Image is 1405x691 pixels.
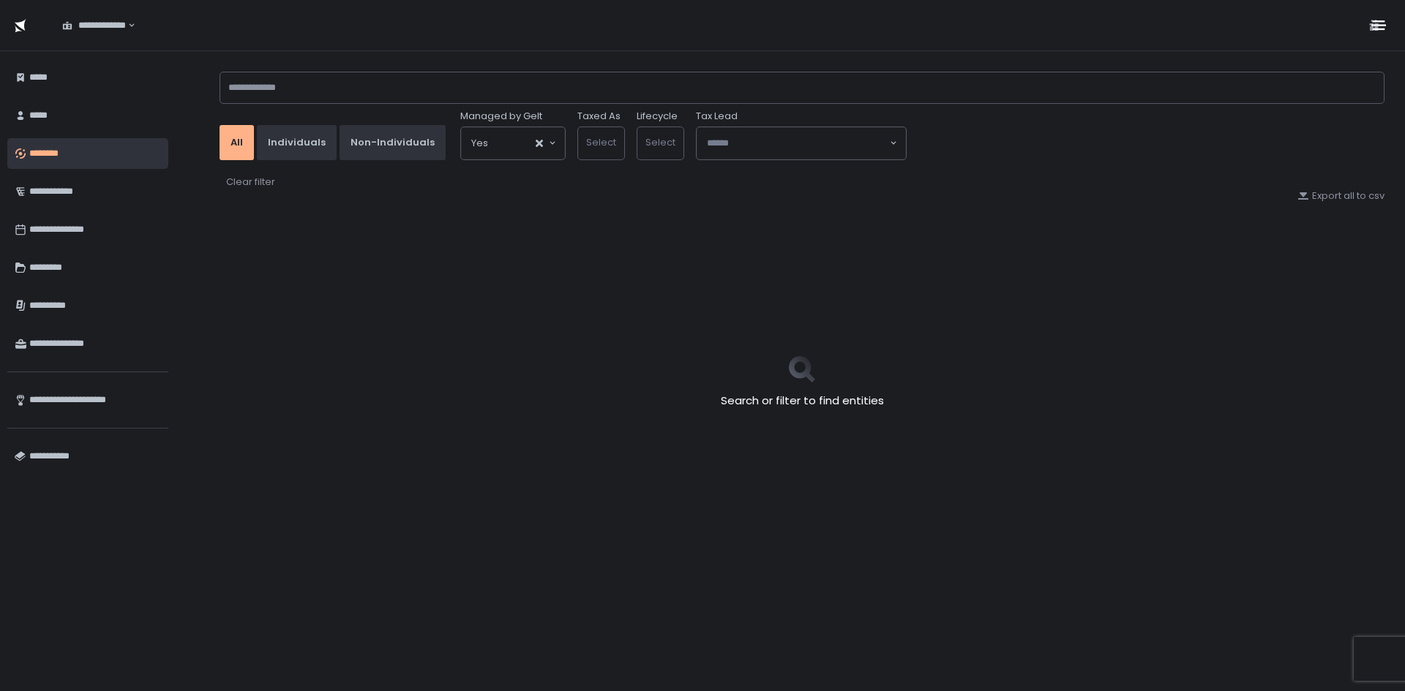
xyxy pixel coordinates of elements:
span: Select [645,135,675,149]
h2: Search or filter to find entities [721,393,884,409]
div: Clear filter [226,175,275,189]
button: Clear Selected [536,140,543,147]
div: Individuals [268,136,326,149]
div: Search for option [697,127,906,159]
div: All [231,136,243,149]
div: Search for option [53,10,135,41]
label: Taxed As [577,110,621,123]
div: Non-Individuals [351,136,435,149]
span: Tax Lead [696,110,738,123]
span: Yes [471,136,488,151]
button: Export all to csv [1297,189,1385,203]
input: Search for option [707,136,888,151]
input: Search for option [488,136,534,151]
button: Non-Individuals [340,125,446,160]
button: Individuals [257,125,337,160]
span: Managed by Gelt [460,110,542,123]
div: Search for option [461,127,565,159]
span: Select [586,135,616,149]
label: Lifecycle [637,110,678,123]
input: Search for option [126,18,127,33]
button: Clear filter [225,175,276,189]
button: All [220,125,254,160]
